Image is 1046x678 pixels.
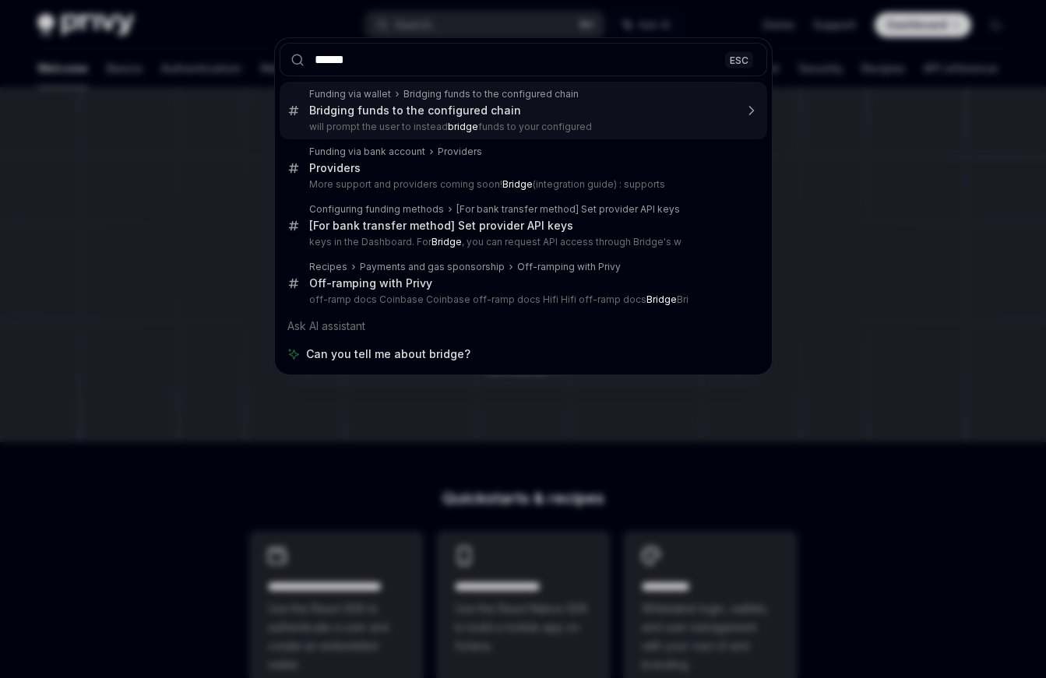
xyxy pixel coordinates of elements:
[438,146,482,158] div: Providers
[456,203,680,216] div: [For bank transfer method] Set provider API keys
[725,51,753,68] div: ESC
[448,121,478,132] b: bridge
[403,88,579,100] div: Bridging funds to the configured chain
[309,88,391,100] div: Funding via wallet
[502,178,533,190] b: Bridge
[309,121,734,133] p: will prompt the user to instead funds to your configured
[309,146,425,158] div: Funding via bank account
[309,203,444,216] div: Configuring funding methods
[309,276,432,290] div: Off-ramping with Privy
[431,236,462,248] b: Bridge
[309,219,573,233] div: [For bank transfer method] Set provider API keys
[309,104,521,118] div: Bridging funds to the configured chain
[309,178,734,191] p: More support and providers coming soon! (integration guide) : supports
[309,161,361,175] div: Providers
[306,346,470,362] span: Can you tell me about bridge?
[309,293,734,306] p: off-ramp docs Coinbase Coinbase off-ramp docs Hifi Hifi off-ramp docs Bri
[517,261,621,273] div: Off-ramping with Privy
[646,293,677,305] b: Bridge
[309,261,347,273] div: Recipes
[309,236,734,248] p: keys in the Dashboard. For , you can request API access through Bridge's w
[360,261,505,273] div: Payments and gas sponsorship
[280,312,767,340] div: Ask AI assistant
